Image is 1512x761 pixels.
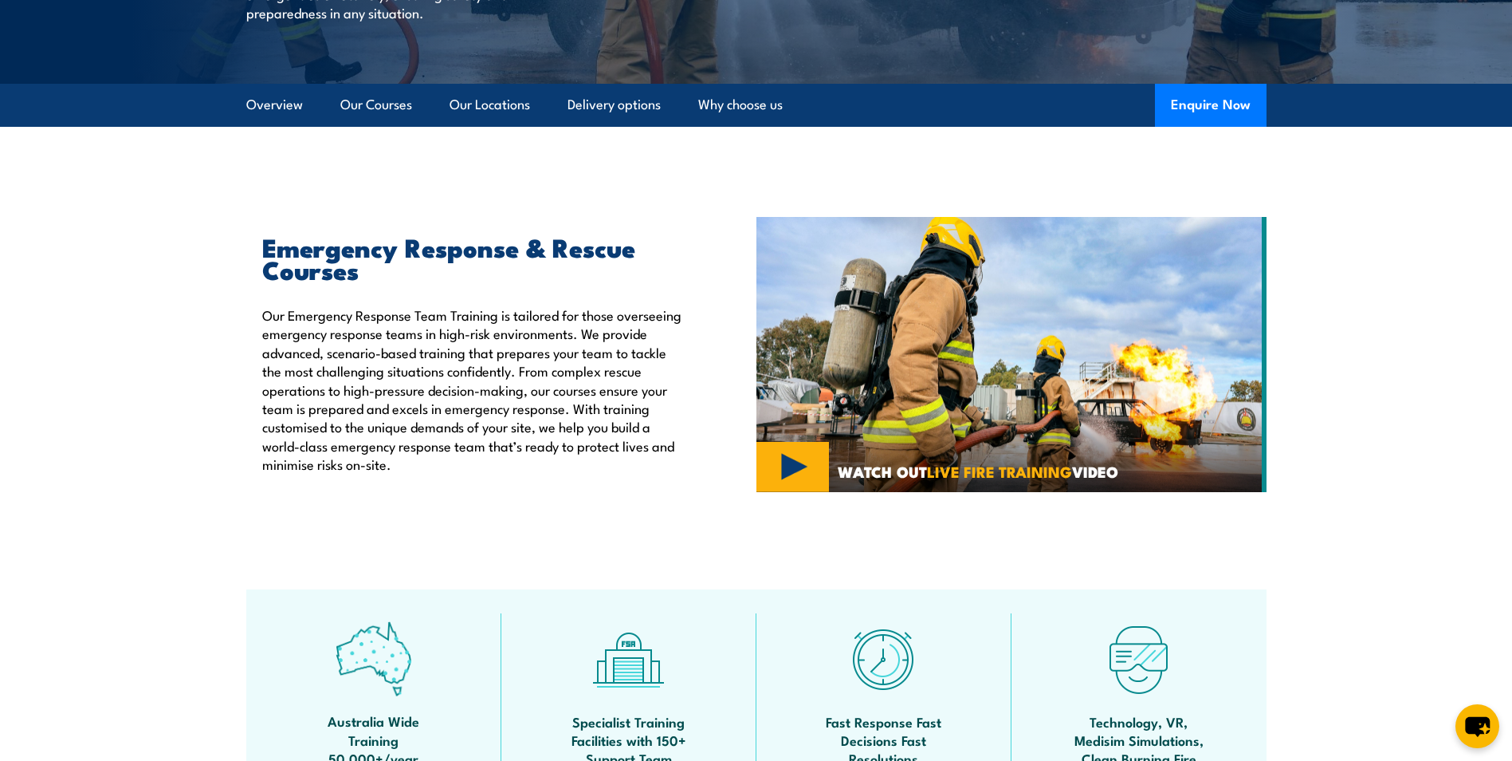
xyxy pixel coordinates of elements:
[1101,621,1176,697] img: tech-icon
[262,235,683,280] h2: Emergency Response & Rescue Courses
[1155,84,1267,127] button: Enquire Now
[698,84,783,126] a: Why choose us
[591,621,666,697] img: facilities-icon
[336,621,411,697] img: auswide-icon
[567,84,661,126] a: Delivery options
[927,459,1072,483] strong: LIVE FIRE TRAINING
[756,217,1267,493] img: MINING SAFETY TRAINING COURSES
[246,84,303,126] a: Overview
[838,464,1118,479] span: WATCH OUT VIDEO
[262,306,683,474] p: Our Emergency Response Team Training is tailored for those overseeing emergency response teams in...
[1455,704,1499,748] button: chat-button
[450,84,530,126] a: Our Locations
[340,84,412,126] a: Our Courses
[846,621,921,697] img: fast-icon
